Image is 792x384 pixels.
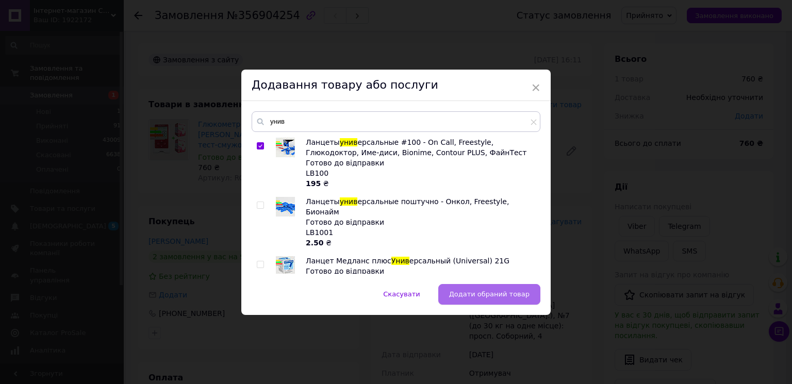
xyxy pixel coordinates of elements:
span: Ланцеты [306,138,340,146]
span: унив [340,138,358,146]
div: Готово до відправки [306,266,535,276]
button: Скасувати [372,284,431,305]
span: ерсальный (Universal) 21G [409,257,509,265]
img: Ланцет Медланс плюс Универсальный (Universal) 21G [276,256,295,276]
span: ерсальные поштучно - Онкол, Freestyle, Бионайм [306,197,509,216]
span: LB1001 [306,228,333,237]
div: Додавання товару або послуги [241,70,551,101]
span: Ланцет Медланс плюс [306,257,391,265]
img: Ланцеты универсальные поштучно - Онкол, Freestyle, Бионайм [276,197,295,216]
img: Ланцеты универсальные #100 - On Call, Freestyle, Глюкодоктор, Име-диси, Bionime, Contour PLUS, Фа... [276,138,295,157]
span: LB100 [306,169,328,177]
span: × [531,79,540,96]
span: Ланцеты [306,197,340,206]
div: ₴ [306,178,535,189]
button: Додати обраний товар [438,284,540,305]
input: Пошук за товарами та послугами [252,111,540,132]
span: Унив [391,257,409,265]
div: ₴ [306,238,535,248]
span: Додати обраний товар [449,290,530,298]
span: ерсальные #100 - On Call, Freestyle, Глюкодоктор, Име-диси, Bionime, Contour PLUS, ФайнТест [306,138,526,157]
div: Готово до відправки [306,158,535,168]
span: унив [340,197,358,206]
b: 195 [306,179,321,188]
b: 2.50 [306,239,324,247]
div: Готово до відправки [306,217,535,227]
span: Скасувати [383,290,420,298]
